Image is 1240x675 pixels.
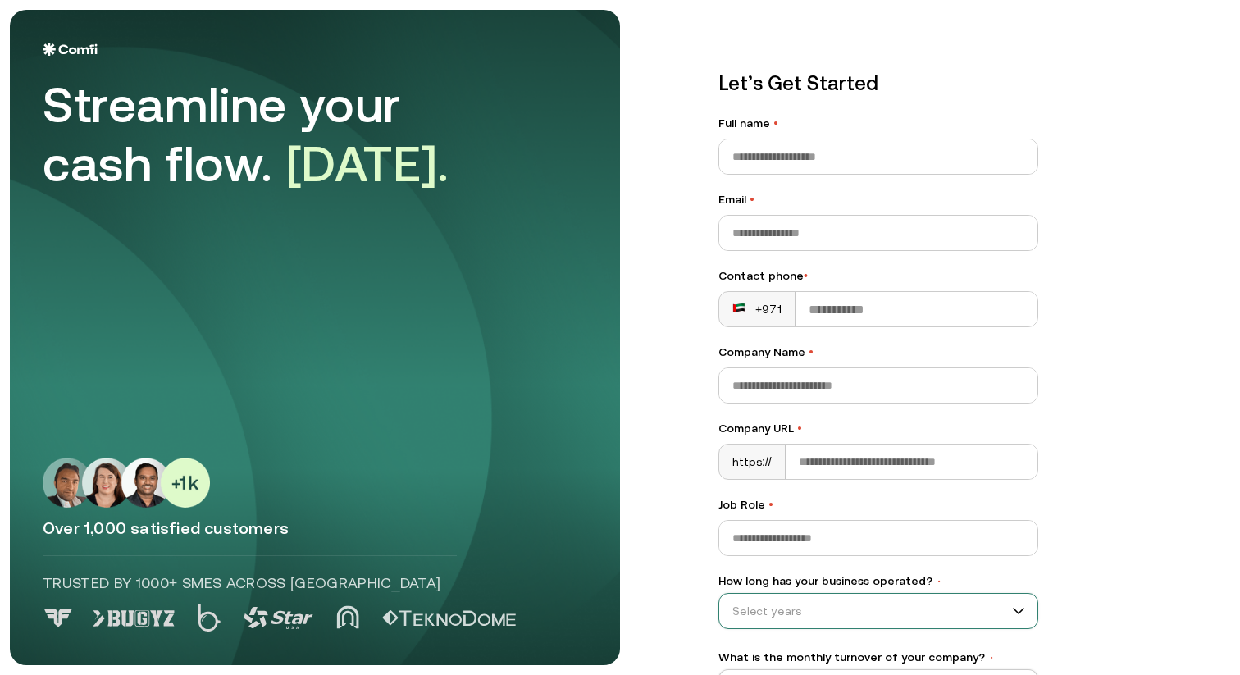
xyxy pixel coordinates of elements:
img: Logo 4 [336,605,359,629]
label: How long has your business operated? [718,572,1038,590]
p: Trusted by 1000+ SMEs across [GEOGRAPHIC_DATA] [43,572,457,594]
img: Logo 0 [43,609,74,627]
span: [DATE]. [286,135,449,192]
span: • [768,498,773,511]
p: Let’s Get Started [718,69,1038,98]
span: • [936,576,942,587]
span: • [988,652,995,664]
img: Logo 5 [382,610,516,627]
img: Logo 3 [244,607,313,629]
label: Job Role [718,496,1038,513]
label: What is the monthly turnover of your company? [718,649,1038,666]
div: https:// [719,445,786,479]
div: Streamline your cash flow. [43,75,502,194]
div: +971 [732,301,782,317]
label: Company Name [718,344,1038,361]
span: • [750,193,754,206]
img: Logo [43,43,98,56]
span: • [809,345,814,358]
img: Logo 2 [198,604,221,632]
span: • [773,116,778,130]
img: Logo 1 [93,610,175,627]
p: Over 1,000 satisfied customers [43,518,587,539]
label: Full name [718,115,1038,132]
div: Contact phone [718,267,1038,285]
label: Email [718,191,1038,208]
span: • [804,269,808,282]
label: Company URL [718,420,1038,437]
span: • [797,422,802,435]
